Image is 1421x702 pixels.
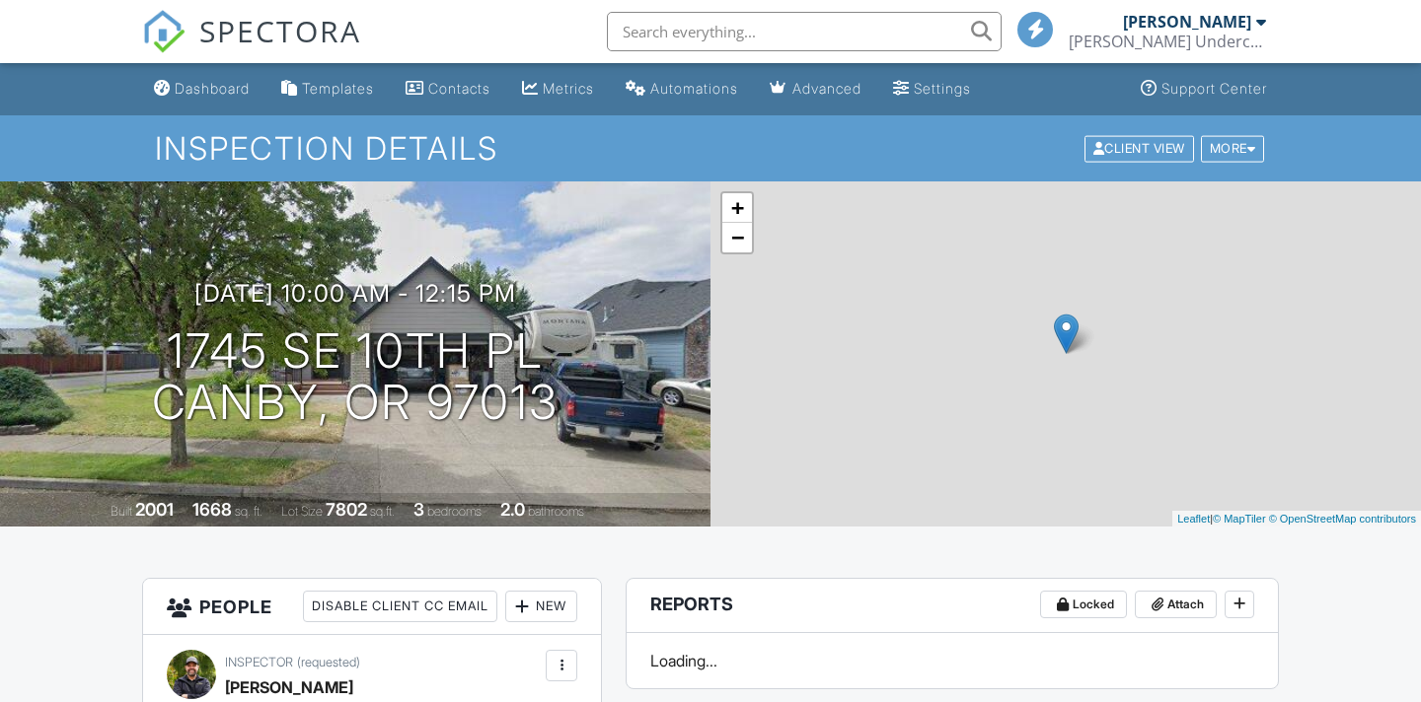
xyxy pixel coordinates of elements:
[1172,511,1421,527] div: |
[543,80,594,97] div: Metrics
[302,80,374,97] div: Templates
[505,591,577,622] div: New
[194,280,516,307] h3: [DATE] 10:00 am - 12:15 pm
[1161,80,1267,97] div: Support Center
[528,504,584,519] span: bathrooms
[225,655,293,669] span: Inspector
[146,71,258,107] a: Dashboard
[1133,71,1275,107] a: Support Center
[500,499,525,520] div: 2.0
[326,499,367,520] div: 7802
[722,193,752,223] a: Zoom in
[1269,513,1416,525] a: © OpenStreetMap contributors
[607,12,1002,51] input: Search everything...
[514,71,602,107] a: Metrics
[618,71,746,107] a: Automations (Basic)
[297,655,360,669] span: (requested)
[1177,513,1210,525] a: Leaflet
[111,504,132,519] span: Built
[914,80,971,97] div: Settings
[370,504,395,519] span: sq.ft.
[281,504,323,519] span: Lot Size
[1201,135,1265,162] div: More
[142,27,361,68] a: SPECTORA
[303,591,497,622] div: Disable Client CC Email
[427,504,482,519] span: bedrooms
[1083,140,1199,155] a: Client View
[143,579,601,635] h3: People
[792,80,861,97] div: Advanced
[722,223,752,252] a: Zoom out
[135,499,174,520] div: 2001
[1213,513,1266,525] a: © MapTiler
[225,672,353,702] div: [PERSON_NAME]
[199,10,361,51] span: SPECTORA
[398,71,498,107] a: Contacts
[1123,12,1251,32] div: [PERSON_NAME]
[235,504,262,519] span: sq. ft.
[152,325,559,430] h1: 1745 SE 10th Pl Canby, OR 97013
[142,10,186,53] img: The Best Home Inspection Software - Spectora
[1084,135,1194,162] div: Client View
[175,80,250,97] div: Dashboard
[192,499,232,520] div: 1668
[155,131,1266,166] h1: Inspection Details
[762,71,869,107] a: Advanced
[885,71,979,107] a: Settings
[413,499,424,520] div: 3
[650,80,738,97] div: Automations
[428,80,490,97] div: Contacts
[273,71,382,107] a: Templates
[1069,32,1266,51] div: Steves Undercover Home Inspection LLC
